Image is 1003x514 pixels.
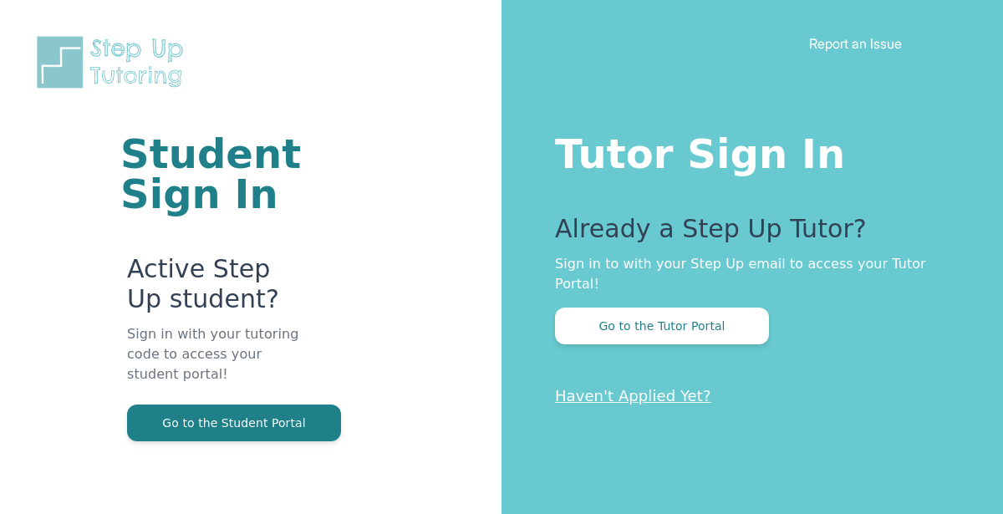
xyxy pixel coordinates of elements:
[809,35,902,52] a: Report an Issue
[127,405,341,441] button: Go to the Student Portal
[120,134,301,214] h1: Student Sign In
[555,127,936,174] h1: Tutor Sign In
[555,318,769,333] a: Go to the Tutor Portal
[127,324,301,405] p: Sign in with your tutoring code to access your student portal!
[127,415,341,430] a: Go to the Student Portal
[555,214,936,254] p: Already a Step Up Tutor?
[127,254,301,324] p: Active Step Up student?
[555,387,711,405] a: Haven't Applied Yet?
[555,308,769,344] button: Go to the Tutor Portal
[33,33,194,91] img: Step Up Tutoring horizontal logo
[555,254,936,294] p: Sign in to with your Step Up email to access your Tutor Portal!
